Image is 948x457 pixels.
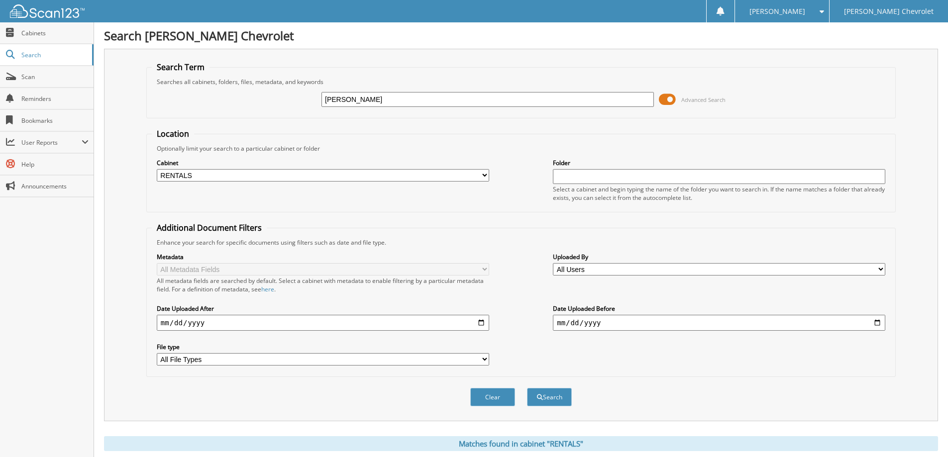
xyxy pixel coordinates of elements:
[553,185,885,202] div: Select a cabinet and begin typing the name of the folder you want to search in. If the name match...
[157,253,489,261] label: Metadata
[261,285,274,293] a: here
[157,315,489,331] input: start
[553,253,885,261] label: Uploaded By
[157,343,489,351] label: File type
[157,159,489,167] label: Cabinet
[10,4,85,18] img: scan123-logo-white.svg
[470,388,515,406] button: Clear
[152,78,890,86] div: Searches all cabinets, folders, files, metadata, and keywords
[21,73,89,81] span: Scan
[21,182,89,190] span: Announcements
[553,304,885,313] label: Date Uploaded Before
[152,144,890,153] div: Optionally limit your search to a particular cabinet or folder
[157,304,489,313] label: Date Uploaded After
[527,388,572,406] button: Search
[21,94,89,103] span: Reminders
[21,29,89,37] span: Cabinets
[21,160,89,169] span: Help
[21,51,87,59] span: Search
[21,138,82,147] span: User Reports
[152,222,267,233] legend: Additional Document Filters
[553,159,885,167] label: Folder
[553,315,885,331] input: end
[104,27,938,44] h1: Search [PERSON_NAME] Chevrolet
[749,8,805,14] span: [PERSON_NAME]
[21,116,89,125] span: Bookmarks
[844,8,934,14] span: [PERSON_NAME] Chevrolet
[152,62,210,73] legend: Search Term
[152,128,194,139] legend: Location
[152,238,890,247] div: Enhance your search for specific documents using filters such as date and file type.
[157,276,489,293] div: All metadata fields are searched by default. Select a cabinet with metadata to enable filtering b...
[104,436,938,451] div: Matches found in cabinet "RENTALS"
[681,96,726,103] span: Advanced Search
